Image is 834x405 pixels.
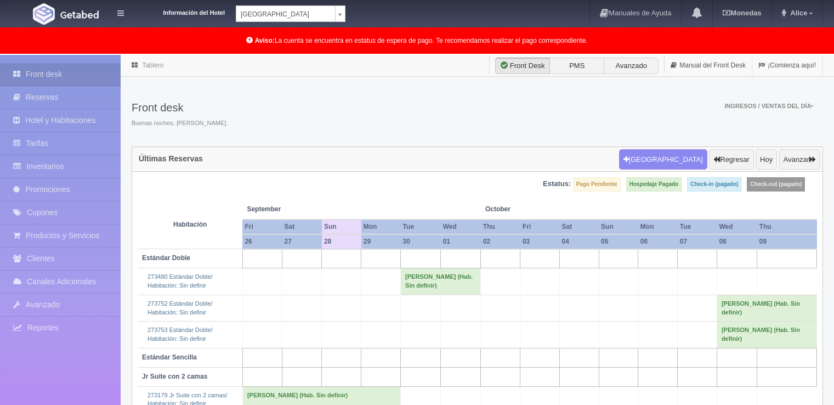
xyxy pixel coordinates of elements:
th: 29 [361,234,401,249]
label: Estatus: [543,179,571,189]
h4: Últimas Reservas [139,155,203,163]
th: 08 [717,234,757,249]
a: ¡Comienza aquí! [752,55,822,76]
th: Wed [717,220,757,234]
th: Tue [678,220,717,234]
th: Sun [599,220,638,234]
b: Estándar Sencilla [142,353,197,361]
td: [PERSON_NAME] (Hab. Sin definir) [717,322,816,348]
td: [PERSON_NAME] (Hab. Sin definir) [717,295,816,321]
button: [GEOGRAPHIC_DATA] [619,149,707,170]
label: PMS [549,58,604,74]
th: Sat [282,220,322,234]
label: Check-in (pagado) [687,177,741,192]
th: Mon [361,220,401,234]
span: Alice [787,9,807,17]
label: Avanzado [604,58,659,74]
img: Getabed [60,10,99,19]
th: Thu [481,220,520,234]
button: Avanzar [779,149,820,170]
th: 04 [560,234,599,249]
th: 02 [481,234,520,249]
a: [GEOGRAPHIC_DATA] [236,5,345,22]
a: 273752 Estándar Doble/Habitación: Sin definir [147,300,213,316]
th: 09 [757,234,817,249]
th: 07 [678,234,717,249]
label: Front Desk [495,58,550,74]
span: [GEOGRAPHIC_DATA] [241,6,331,22]
span: September [247,205,317,214]
th: 05 [599,234,638,249]
th: 06 [638,234,678,249]
th: 01 [441,234,481,249]
th: Mon [638,220,678,234]
h3: Front desk [132,102,228,114]
a: Manual del Front Desk [665,55,752,76]
th: 30 [401,234,441,249]
button: Regresar [709,149,753,170]
th: Fri [520,220,560,234]
span: Buenas noches, [PERSON_NAME]. [132,119,228,128]
th: Tue [401,220,441,234]
span: October [485,205,555,214]
dt: Información del Hotel [137,5,225,18]
b: Monedas [723,9,761,17]
label: Hospedaje Pagado [626,177,682,192]
label: Pago Pendiente [573,177,621,192]
th: Fri [242,220,282,234]
a: Tablero [142,61,163,69]
img: Getabed [33,3,55,25]
b: Aviso: [255,37,275,44]
b: Jr Suite con 2 camas [142,373,207,380]
th: 27 [282,234,322,249]
th: Wed [441,220,481,234]
button: Hoy [756,149,777,170]
td: [PERSON_NAME] (Hab. Sin definir) [401,268,481,295]
a: 273480 Estándar Doble/Habitación: Sin definir [147,273,213,289]
label: Check-out (pagado) [747,177,805,192]
th: 03 [520,234,560,249]
th: 28 [322,234,361,249]
a: 273753 Estándar Doble/Habitación: Sin definir [147,327,213,342]
span: Ingresos / Ventas del día [724,103,813,109]
th: Thu [757,220,817,234]
strong: Habitación [173,221,207,228]
th: Sun [322,220,361,234]
th: 26 [242,234,282,249]
b: Estándar Doble [142,254,190,262]
th: Sat [560,220,599,234]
